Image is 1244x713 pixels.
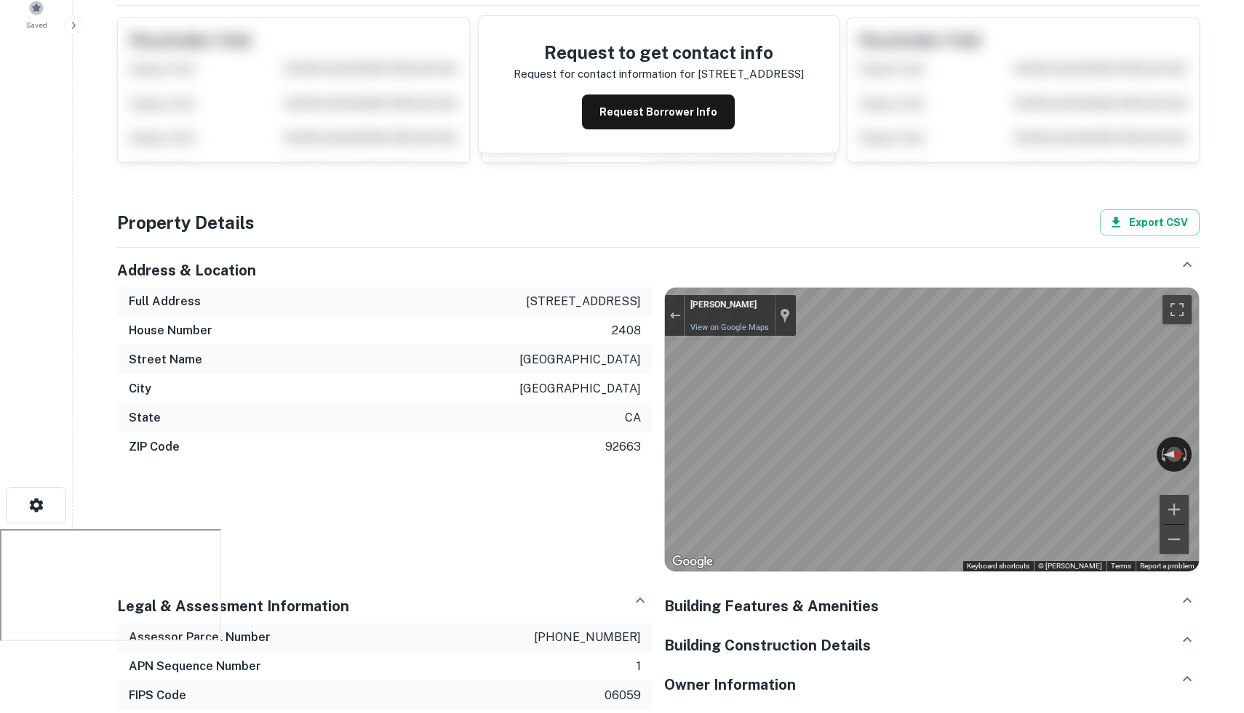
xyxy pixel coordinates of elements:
button: Exit the Street View [665,306,684,326]
h6: ZIP Code [129,438,180,456]
h4: Property Details [117,209,255,235]
p: [PHONE_NUMBER] [534,629,641,646]
iframe: Chat Widget [1171,597,1244,666]
p: [STREET_ADDRESS] [526,293,641,310]
a: Terms (opens in new tab) [1111,562,1131,570]
a: View on Google Maps [690,323,769,332]
h5: Owner Information [664,674,796,696]
a: [PERSON_NAME] [690,299,768,310]
h5: Legal & Assessment Information [117,595,349,617]
button: Zoom in [1160,495,1189,524]
span: © [PERSON_NAME] [1038,562,1102,570]
p: Request for contact information for [514,65,695,83]
p: [GEOGRAPHIC_DATA] [519,351,641,368]
h5: Building Features & Amenities [664,595,879,617]
button: Request Borrower Info [582,94,735,129]
p: 92663 [605,438,641,456]
h4: Request to get contact info [514,39,804,65]
p: [STREET_ADDRESS] [698,65,804,83]
h6: APN Sequence Number [129,658,261,675]
img: Google [669,552,717,571]
h6: House Number [129,322,212,339]
a: Report a problem [1140,562,1195,570]
p: ca [625,409,641,427]
span: Saved [26,19,47,31]
button: Export CSV [1100,209,1200,235]
button: Rotate counterclockwise [1157,437,1167,472]
button: Rotate clockwise [1181,437,1192,472]
div: Map [665,288,1199,571]
p: 06059 [605,687,641,704]
h6: FIPS Code [129,687,186,704]
button: Zoom out [1160,525,1189,554]
a: Open this area in Google Maps (opens a new window) [669,552,717,571]
div: Street View [665,288,1199,571]
p: 2408 [612,322,641,339]
h5: Address & Location [117,259,256,281]
a: Show location on map [780,307,790,323]
h5: Building Construction Details [664,635,871,656]
h6: Full Address [129,293,201,310]
h6: State [129,409,161,427]
h6: City [129,380,151,398]
button: Keyboard shortcuts [967,561,1029,571]
p: [GEOGRAPHIC_DATA] [519,380,641,398]
button: Reset the view [1157,446,1192,462]
button: Toggle fullscreen view [1163,295,1192,324]
h6: Street Name [129,351,202,368]
p: 1 [637,658,641,675]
